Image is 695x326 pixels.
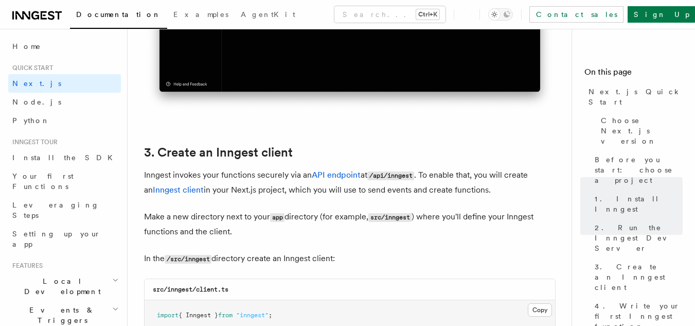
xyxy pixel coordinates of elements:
[70,3,167,29] a: Documentation
[591,190,683,218] a: 1. Install Inngest
[165,255,211,264] code: /src/inngest
[218,312,233,319] span: from
[368,213,412,222] code: src/inngest
[591,258,683,297] a: 3. Create an Inngest client
[235,3,301,28] a: AgentKit
[76,10,161,19] span: Documentation
[597,111,683,150] a: Choose Next.js version
[595,194,683,214] span: 1. Install Inngest
[584,66,683,82] h4: On this page
[8,111,121,130] a: Python
[179,312,218,319] span: { Inngest }
[8,74,121,93] a: Next.js
[591,150,683,190] a: Before you start: choose a project
[12,230,101,248] span: Setting up your app
[12,116,50,125] span: Python
[488,8,513,21] button: Toggle dark mode
[157,312,179,319] span: import
[595,262,683,293] span: 3. Create an Inngest client
[8,196,121,225] a: Leveraging Steps
[12,172,74,191] span: Your first Functions
[367,171,414,180] code: /api/inngest
[8,93,121,111] a: Node.js
[416,9,439,20] kbd: Ctrl+K
[334,6,445,23] button: Search...Ctrl+K
[12,41,41,52] span: Home
[8,276,112,297] span: Local Development
[173,10,228,19] span: Examples
[584,82,683,111] a: Next.js Quick Start
[312,170,361,180] a: API endpoint
[8,305,112,325] span: Events & Triggers
[8,167,121,196] a: Your first Functions
[270,213,284,222] code: app
[12,98,61,106] span: Node.js
[269,312,272,319] span: ;
[8,272,121,301] button: Local Development
[8,262,43,270] span: Features
[144,210,556,239] p: Make a new directory next to your directory (for example, ) where you'll define your Inngest func...
[595,222,683,253] span: 2. Run the Inngest Dev Server
[144,145,293,160] a: 3. Create an Inngest client
[8,64,53,72] span: Quick start
[528,303,552,317] button: Copy
[167,3,235,28] a: Examples
[144,168,556,197] p: Inngest invokes your functions securely via an at . To enable that, you will create an in your Ne...
[595,155,683,185] span: Before you start: choose a project
[12,153,119,162] span: Install the SDK
[589,87,683,107] span: Next.js Quick Start
[8,225,121,253] a: Setting up your app
[241,10,295,19] span: AgentKit
[12,201,99,219] span: Leveraging Steps
[12,79,61,88] span: Next.js
[591,218,683,258] a: 2. Run the Inngest Dev Server
[153,185,204,195] a: Inngest client
[144,251,556,266] p: In the directory create an Inngest client:
[529,6,623,23] a: Contact sales
[8,138,58,146] span: Inngest tour
[8,148,121,167] a: Install the SDK
[8,37,121,56] a: Home
[236,312,269,319] span: "inngest"
[153,286,228,293] code: src/inngest/client.ts
[601,115,683,146] span: Choose Next.js version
